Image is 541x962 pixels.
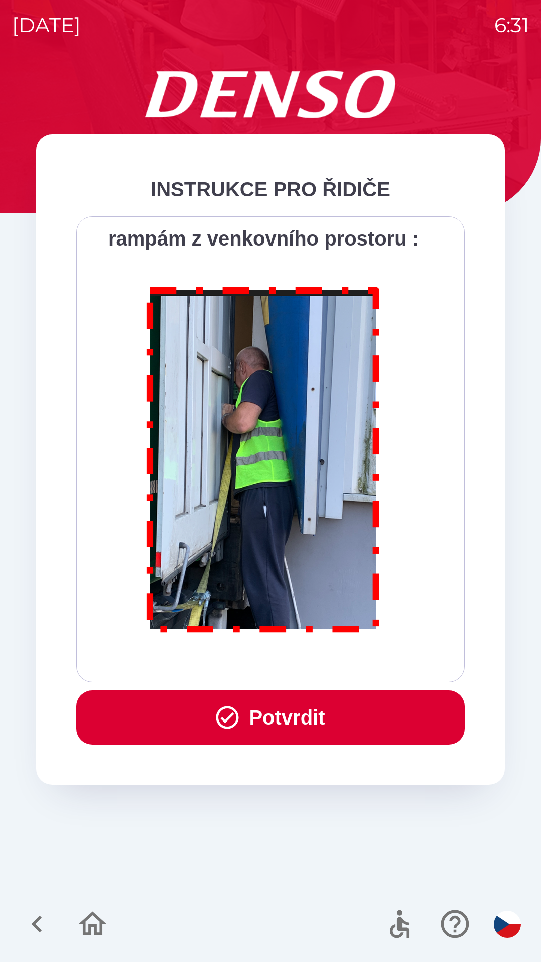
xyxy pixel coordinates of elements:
[12,10,81,40] p: [DATE]
[494,911,521,938] img: cs flag
[76,174,465,204] div: INSTRUKCE PRO ŘIDIČE
[76,690,465,745] button: Potvrdit
[135,274,392,642] img: M8MNayrTL6gAAAABJRU5ErkJggg==
[494,10,529,40] p: 6:31
[36,70,505,118] img: Logo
